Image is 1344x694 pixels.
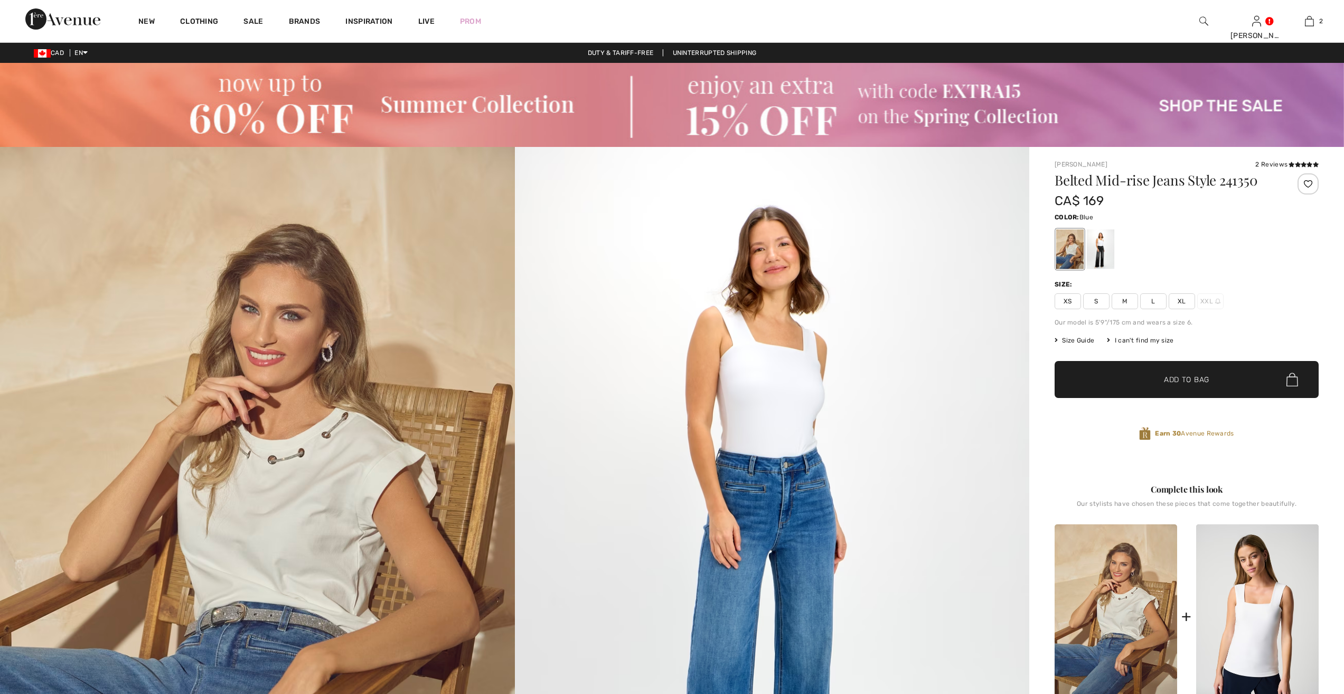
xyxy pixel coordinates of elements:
[1155,429,1234,438] span: Avenue Rewards
[418,16,435,27] a: Live
[1055,293,1081,309] span: XS
[1055,193,1104,208] span: CA$ 169
[1055,500,1319,516] div: Our stylists have chosen these pieces that come together beautifully.
[1055,214,1079,221] span: Color:
[1215,299,1220,304] img: ring-m.svg
[34,49,68,57] span: CAD
[1164,374,1209,385] span: Add to Bag
[1055,361,1319,398] button: Add to Bag
[1255,160,1319,169] div: 2 Reviews
[243,17,263,28] a: Sale
[1155,430,1181,437] strong: Earn 30
[1055,336,1094,345] span: Size Guide
[1305,15,1314,27] img: My Bag
[345,17,392,28] span: Inspiration
[1252,16,1261,26] a: Sign In
[1112,293,1138,309] span: M
[25,8,100,30] img: 1ère Avenue
[1055,280,1075,289] div: Size:
[460,16,481,27] a: Prom
[1083,293,1110,309] span: S
[1230,30,1282,41] div: [PERSON_NAME]
[1252,15,1261,27] img: My Info
[1055,173,1275,187] h1: Belted Mid-rise Jeans Style 241350
[1199,15,1208,27] img: search the website
[1055,161,1107,168] a: [PERSON_NAME]
[1055,318,1319,327] div: Our model is 5'9"/175 cm and wears a size 6.
[1197,293,1224,309] span: XXL
[1079,214,1093,221] span: Blue
[1140,293,1167,309] span: L
[138,17,155,28] a: New
[1107,336,1173,345] div: I can't find my size
[1286,373,1298,386] img: Bag.svg
[1319,16,1323,26] span: 2
[1055,483,1319,496] div: Complete this look
[1139,427,1151,441] img: Avenue Rewards
[34,49,51,58] img: Canadian Dollar
[1087,229,1114,269] div: Black
[289,17,321,28] a: Brands
[74,49,88,57] span: EN
[180,17,218,28] a: Clothing
[1181,605,1191,628] div: +
[1169,293,1195,309] span: XL
[1056,229,1084,269] div: Blue
[1283,15,1335,27] a: 2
